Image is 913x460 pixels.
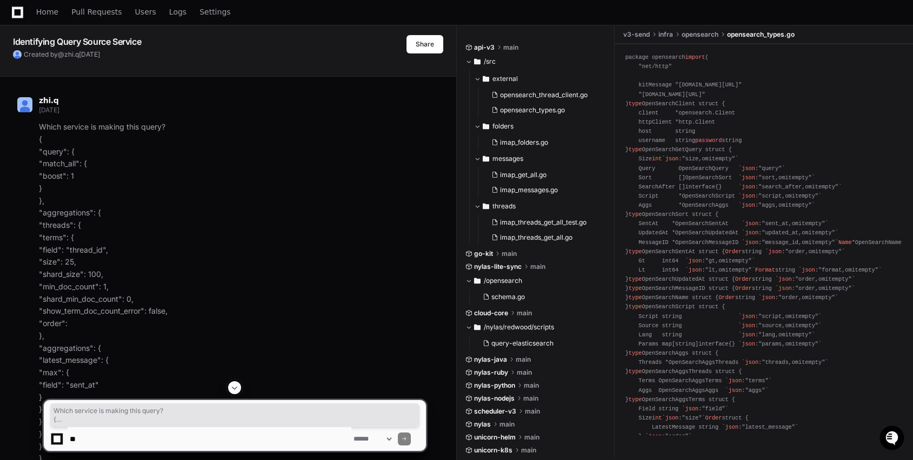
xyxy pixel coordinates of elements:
[487,182,600,198] button: imap_messages.go
[492,75,518,83] span: external
[54,407,416,424] span: Which service is making this query? { "query": { "match_all": { "boost": 1 } }, "aggregations": {...
[742,341,755,347] span: json
[478,289,600,305] button: schema.go
[745,220,758,227] span: json
[199,9,230,15] span: Settings
[465,53,607,70] button: /src
[79,50,100,58] span: [DATE]
[483,120,489,133] svg: Directory
[474,309,508,317] span: cloud-core
[135,9,156,15] span: Users
[406,35,443,53] button: Share
[623,30,650,39] span: v3-send
[484,276,522,285] span: /opensearch
[762,294,775,301] span: json
[474,70,607,87] button: external
[474,262,522,271] span: nylas-lite-sync
[500,186,558,194] span: imap_messages.go
[483,152,489,165] svg: Directory
[491,293,525,301] span: schema.go
[718,294,735,301] span: Order
[487,87,600,103] button: opensearch_thread_client.go
[629,350,642,356] span: type
[878,424,908,454] iframe: Open customer support
[500,138,548,147] span: imap_folders.go
[517,368,532,377] span: main
[492,154,523,163] span: messages
[11,11,32,32] img: PlayerZero
[629,285,642,292] span: type
[729,377,742,384] span: json
[742,184,755,190] span: json
[491,339,554,348] span: query-elasticsearch
[682,30,718,39] span: opensearch
[500,91,588,99] span: opensearch_thread_client.go
[465,319,607,336] button: /nylas/redwood/scripts
[629,248,642,255] span: type
[487,135,600,150] button: imap_folders.go
[695,137,722,144] span: password
[742,332,755,338] span: json
[745,359,758,366] span: json
[37,91,137,100] div: We're available if you need us!
[487,103,600,118] button: opensearch_types.go
[629,303,642,310] span: type
[735,285,752,292] span: Order
[11,43,197,60] div: Welcome
[58,50,64,58] span: @
[474,274,481,287] svg: Directory
[725,248,742,255] span: Order
[11,80,30,100] img: 1736555170064-99ba0984-63c1-480f-8ee9-699278ef63ed
[13,36,141,47] app-text-character-animate: Identifying Query Source Service
[64,50,79,58] span: zhi.q
[474,355,507,364] span: nylas-java
[492,122,514,131] span: folders
[500,218,587,227] span: imap_threads_get_all_test.go
[802,267,815,273] span: json
[487,230,600,245] button: imap_threads_get_all.go
[483,200,489,213] svg: Directory
[685,54,705,60] span: import
[502,249,517,258] span: main
[465,272,607,289] button: /opensearch
[24,50,100,59] span: Created by
[474,249,493,258] span: go-kit
[71,9,122,15] span: Pull Requests
[745,239,758,246] span: json
[742,165,755,172] span: json
[36,9,58,15] span: Home
[37,80,177,91] div: Start new chat
[13,50,22,59] img: ALV-UjXF_FX558D324nCTPCixOnUWL7Pi79n-AXF0LtLTUFllXyaPBSozokTMDONuWDGv9CtMmwoSMHi6N_U2zFCD9ocPGqEd...
[39,96,59,105] span: zhi.q
[484,57,496,66] span: /src
[778,276,792,282] span: json
[755,267,775,273] span: Format
[658,30,673,39] span: infra
[629,294,642,301] span: type
[742,202,755,208] span: json
[474,368,508,377] span: nylas-ruby
[169,9,186,15] span: Logs
[735,276,752,282] span: Order
[483,72,489,85] svg: Directory
[530,262,545,271] span: main
[474,118,607,135] button: folders
[629,368,642,375] span: type
[474,150,607,167] button: messages
[474,321,481,334] svg: Directory
[474,43,495,52] span: api-v3
[689,258,702,264] span: json
[629,211,642,218] span: type
[184,84,197,97] button: Start new chat
[76,113,131,121] a: Powered byPylon
[503,43,518,52] span: main
[500,106,565,114] span: opensearch_types.go
[517,309,532,317] span: main
[742,322,755,329] span: json
[478,336,600,351] button: query-elasticsearch
[629,146,642,153] span: type
[487,215,600,230] button: imap_threads_get_all_test.go
[492,202,516,211] span: threads
[108,113,131,121] span: Pylon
